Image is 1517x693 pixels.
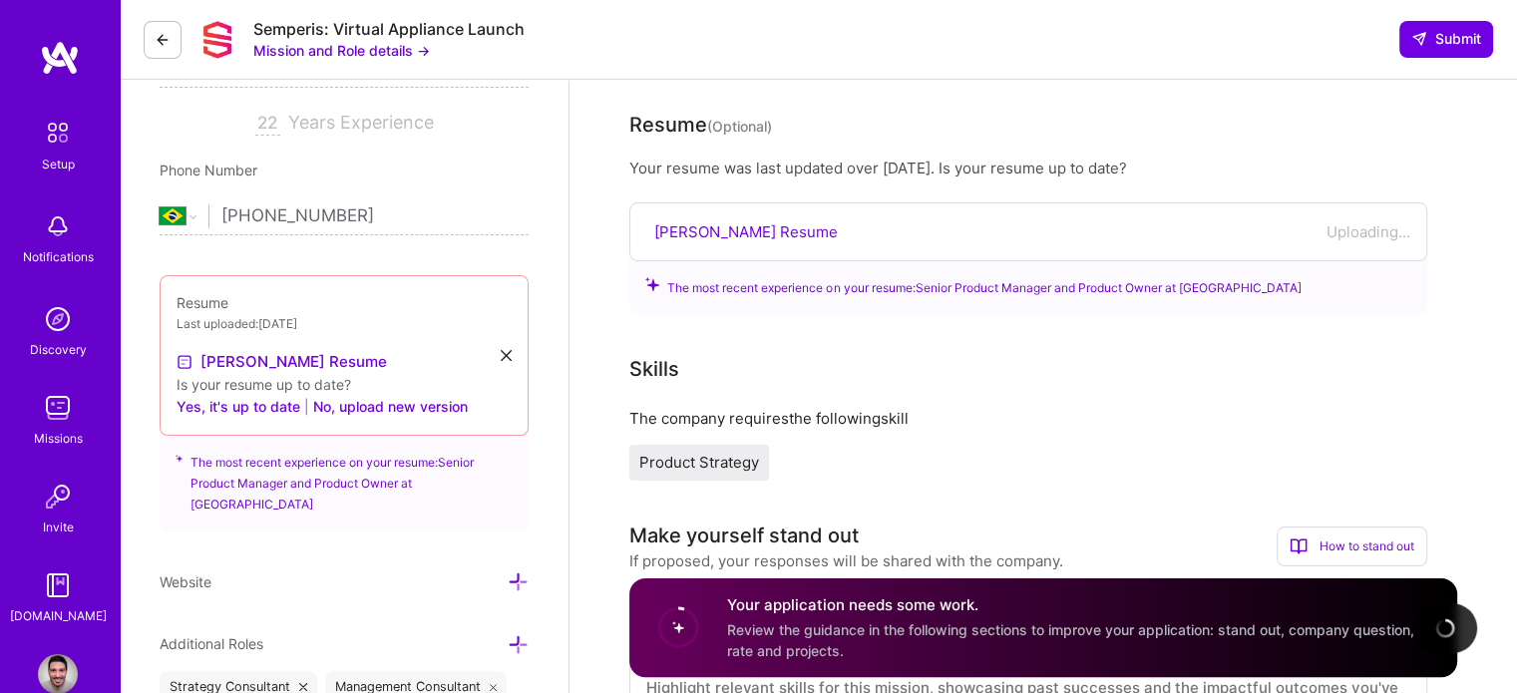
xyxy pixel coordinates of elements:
[197,20,237,60] img: Company Logo
[629,520,859,550] div: Make yourself stand out
[43,517,74,537] div: Invite
[38,299,78,339] img: discovery
[1411,29,1481,49] span: Submit
[629,550,1063,571] div: If proposed, your responses will be shared with the company.
[40,40,80,76] img: logo
[34,428,83,449] div: Missions
[255,112,280,136] input: XX
[629,408,1427,429] div: The company requires the following skill
[253,19,525,40] div: Semperis: Virtual Appliance Launch
[629,110,772,142] div: Resume
[1277,526,1427,566] div: How to stand out
[177,395,300,419] button: Yes, it's up to date
[1432,615,1457,640] img: loading
[160,424,529,530] div: The most recent experience on your resume: Senior Product Manager and Product Owner at [GEOGRAPHI...
[1290,537,1308,555] i: icon BookOpen
[177,374,512,395] div: Is your resume up to date?
[37,112,79,154] img: setup
[501,350,512,361] i: icon Close
[10,605,107,626] div: [DOMAIN_NAME]
[160,635,263,652] span: Additional Roles
[639,453,759,472] span: Product Strategy
[1399,21,1493,57] button: Submit
[160,573,211,590] span: Website
[1411,31,1427,47] i: icon SendLight
[176,452,183,466] i: icon SuggestedTeams
[629,158,1427,178] div: Your resume was last updated over [DATE]. Is your resume up to date?
[38,206,78,246] img: bell
[38,477,78,517] img: Invite
[654,221,838,242] a: [PERSON_NAME] Resume
[23,246,94,267] div: Notifications
[38,388,78,428] img: teamwork
[177,294,228,311] span: Resume
[221,187,529,245] input: +1 (000) 000-0000
[42,154,75,174] div: Setup
[253,40,430,61] button: Mission and Role details →
[160,162,257,178] span: Phone Number
[299,683,307,691] i: icon Close
[707,118,772,135] span: (Optional)
[38,565,78,605] img: guide book
[629,354,679,384] div: Skills
[629,253,1427,314] div: The most recent experience on your resume: Senior Product Manager and Product Owner at [GEOGRAPHI...
[177,354,192,370] img: Resume
[288,112,434,133] span: Years Experience
[155,32,171,48] i: icon LeftArrowDark
[177,350,387,374] a: [PERSON_NAME] Resume
[645,277,659,291] i: icon SuggestedTeams
[304,396,309,417] span: |
[727,621,1414,659] span: Review the guidance in the following sections to improve your application: stand out, company que...
[313,395,468,419] button: No, upload new version
[177,313,512,334] div: Last uploaded: [DATE]
[1327,221,1410,242] div: Uploading...
[30,339,87,360] div: Discovery
[490,683,498,691] i: icon Close
[727,594,1433,615] h4: Your application needs some work.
